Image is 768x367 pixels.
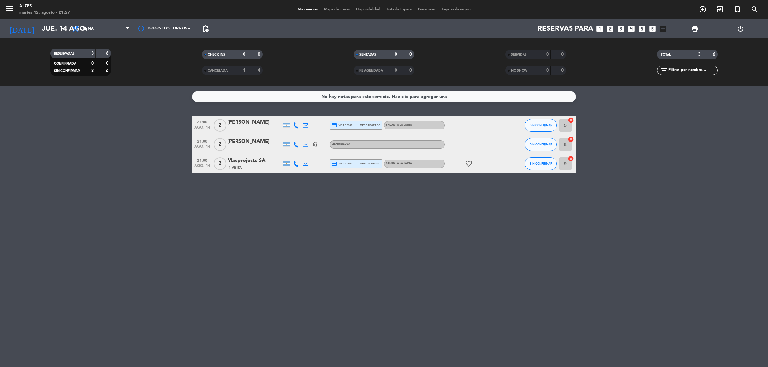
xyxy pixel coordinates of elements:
span: SALON | A LA CARTA [386,162,412,165]
span: print [691,25,699,33]
strong: 6 [106,68,110,73]
div: LOG OUT [717,19,763,38]
i: cancel [568,117,574,123]
i: headset_mic [312,142,318,147]
i: looks_one [596,25,604,33]
strong: 4 [258,68,261,73]
i: looks_4 [627,25,636,33]
span: 21:00 [194,137,210,144]
i: turned_in_not [733,5,741,13]
div: [PERSON_NAME] [227,137,282,146]
strong: 0 [243,52,245,57]
span: Cena [83,27,94,31]
span: visa * 5965 [332,161,352,167]
div: Alo's [19,3,70,10]
i: exit_to_app [716,5,724,13]
span: pending_actions [202,25,209,33]
strong: 0 [546,52,549,57]
i: looks_3 [617,25,625,33]
button: SIN CONFIRMAR [525,119,557,132]
span: 2 [214,138,226,151]
div: No hay notas para este servicio. Haz clic para agregar una [321,93,447,100]
strong: 0 [561,52,565,57]
i: cancel [568,155,574,162]
strong: 6 [106,51,110,56]
strong: 0 [106,61,110,66]
i: power_settings_new [737,25,744,33]
i: [DATE] [5,22,39,36]
i: filter_list [660,66,668,74]
span: Tarjetas de regalo [438,8,474,11]
strong: 0 [561,68,565,73]
strong: 1 [243,68,245,73]
button: menu [5,4,14,16]
strong: 0 [409,68,413,73]
span: Pre-acceso [415,8,438,11]
i: arrow_drop_down [60,25,67,33]
i: search [751,5,758,13]
span: SIN CONFIRMAR [530,143,552,146]
i: credit_card [332,122,337,128]
span: Disponibilidad [353,8,383,11]
span: Mis reservas [294,8,321,11]
span: SALON | A LA CARTA [386,124,412,126]
div: [PERSON_NAME] [227,118,282,127]
strong: 0 [395,52,397,57]
i: favorite_border [465,160,473,168]
span: SENTADAS [359,53,376,56]
span: SIN CONFIRMAR [54,69,80,73]
div: Macprojects SA [227,157,282,165]
span: SERVIDAS [511,53,527,56]
span: SIN CONFIRMAR [530,123,552,127]
span: Lista de Espera [383,8,415,11]
span: mercadopago [360,161,380,166]
i: add_circle_outline [699,5,707,13]
span: CANCELADA [208,69,228,72]
button: SIN CONFIRMAR [525,138,557,151]
strong: 0 [395,68,397,73]
span: Mapa de mesas [321,8,353,11]
strong: 6 [713,52,716,57]
span: 1 Visita [229,165,242,170]
span: CONFIRMADA [54,62,76,65]
span: 2 [214,157,226,170]
strong: 0 [546,68,549,73]
strong: 3 [91,51,94,56]
span: visa * 0106 [332,122,352,128]
span: TOTAL [661,53,671,56]
strong: 3 [91,68,94,73]
strong: 0 [258,52,261,57]
i: credit_card [332,161,337,167]
span: ago. 14 [194,164,210,171]
input: Filtrar por nombre... [668,67,717,74]
i: add_box [659,25,667,33]
i: looks_6 [648,25,657,33]
i: looks_two [606,25,614,33]
strong: 3 [698,52,700,57]
div: martes 12. agosto - 21:27 [19,10,70,16]
button: SIN CONFIRMAR [525,157,557,170]
span: 21:00 [194,156,210,164]
span: MENU BIGBOX [332,143,350,145]
span: 2 [214,119,226,132]
span: mercadopago [360,123,380,127]
span: Reservas para [538,25,593,33]
span: 21:00 [194,118,210,125]
span: NO SHOW [511,69,527,72]
span: SIN CONFIRMAR [530,162,552,165]
span: ago. 14 [194,125,210,133]
i: menu [5,4,14,13]
i: looks_5 [638,25,646,33]
strong: 0 [91,61,94,66]
span: RE AGENDADA [359,69,383,72]
span: RESERVADAS [54,52,75,55]
span: CHECK INS [208,53,225,56]
span: ago. 14 [194,144,210,152]
i: cancel [568,136,574,143]
strong: 0 [409,52,413,57]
